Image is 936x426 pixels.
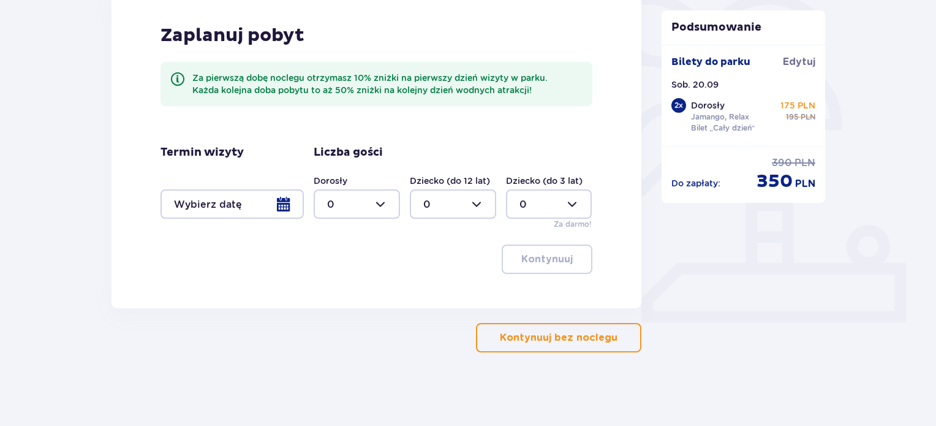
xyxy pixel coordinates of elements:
p: PLN [794,156,815,170]
p: 195 [786,112,798,123]
p: Bilety do parku [671,55,750,69]
p: 175 PLN [780,99,815,112]
p: Termin wizyty [160,145,244,160]
p: Za darmo! [554,219,592,230]
a: Edytuj [783,55,815,69]
p: Liczba gości [314,145,383,160]
p: 390 [772,156,792,170]
p: Dorosły [691,99,725,112]
p: Do zapłaty : [671,177,720,189]
p: Sob. 20.09 [671,78,719,91]
p: Jamango, Relax [691,112,749,123]
label: Dziecko (do 3 lat) [506,175,583,187]
p: PLN [801,112,815,123]
div: 2 x [671,98,686,113]
p: PLN [795,177,815,191]
label: Dziecko (do 12 lat) [410,175,490,187]
button: Kontynuuj bez noclegu [476,323,641,352]
label: Dorosły [314,175,347,187]
p: Kontynuuj [521,253,573,266]
p: Zaplanuj pobyt [160,24,304,47]
button: Kontynuuj [502,245,592,274]
p: Kontynuuj bez noclegu [500,331,617,344]
p: Podsumowanie [662,20,826,35]
p: Bilet „Cały dzień” [691,123,755,134]
p: 350 [757,170,793,193]
div: Za pierwszą dobę noclegu otrzymasz 10% zniżki na pierwszy dzień wizyty w parku. Każda kolejna dob... [192,72,583,96]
